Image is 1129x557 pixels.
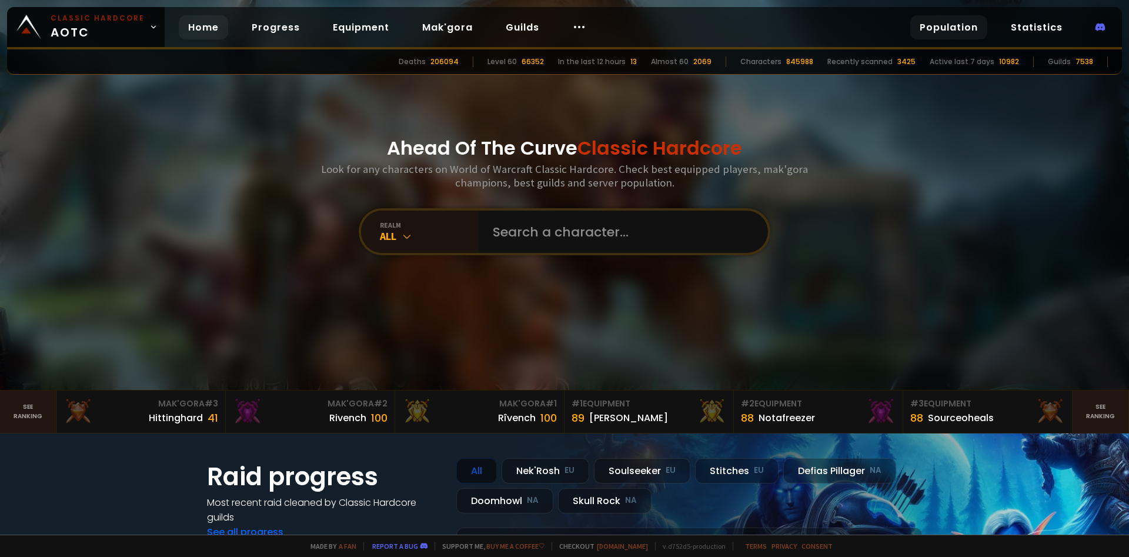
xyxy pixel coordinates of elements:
div: Equipment [741,398,896,410]
div: Characters [740,56,781,67]
a: a fan [339,542,356,551]
div: Recently scanned [827,56,893,67]
small: NA [625,495,637,506]
a: Statistics [1001,15,1072,39]
div: Nek'Rosh [502,458,589,483]
div: 66352 [522,56,544,67]
span: Checkout [552,542,648,551]
div: Rîvench [498,411,536,425]
div: 100 [540,410,557,426]
a: Population [910,15,987,39]
div: Level 60 [487,56,517,67]
h4: Most recent raid cleaned by Classic Hardcore guilds [207,495,442,525]
a: [DOMAIN_NAME] [597,542,648,551]
a: Terms [745,542,767,551]
div: 13 [630,56,637,67]
a: #3Equipment88Sourceoheals [903,391,1073,433]
div: Almost 60 [651,56,689,67]
span: # 3 [205,398,218,409]
div: 3425 [897,56,916,67]
a: Consent [801,542,833,551]
span: # 3 [910,398,924,409]
h3: Look for any characters on World of Warcraft Classic Hardcore. Check best equipped players, mak'g... [316,162,813,189]
div: Rivench [329,411,366,425]
span: # 2 [741,398,754,409]
a: Mak'gora [413,15,482,39]
a: Progress [242,15,309,39]
div: In the last 12 hours [558,56,626,67]
div: Notafreezer [759,411,815,425]
div: 88 [741,410,754,426]
div: 2069 [693,56,712,67]
a: #2Equipment88Notafreezer [734,391,903,433]
h1: Ahead Of The Curve [387,134,742,162]
span: v. d752d5 - production [655,542,726,551]
div: Active last 7 days [930,56,994,67]
a: Equipment [323,15,399,39]
div: Equipment [572,398,726,410]
div: Stitches [695,458,779,483]
span: Support me, [435,542,545,551]
div: Doomhowl [456,488,553,513]
a: Mak'Gora#1Rîvench100 [395,391,564,433]
div: All [380,229,479,243]
small: EU [754,465,764,476]
div: [PERSON_NAME] [589,411,668,425]
div: 10982 [999,56,1019,67]
div: 89 [572,410,584,426]
input: Search a character... [486,211,754,253]
div: Mak'Gora [64,398,218,410]
div: 100 [371,410,388,426]
div: Mak'Gora [402,398,557,410]
a: Seeranking [1073,391,1129,433]
span: Made by [303,542,356,551]
a: Privacy [771,542,797,551]
div: 7538 [1075,56,1093,67]
div: 206094 [430,56,459,67]
small: Classic Hardcore [51,13,145,24]
div: Deaths [399,56,426,67]
small: EU [666,465,676,476]
div: 845988 [786,56,813,67]
div: 41 [208,410,218,426]
a: Buy me a coffee [486,542,545,551]
a: Mak'Gora#3Hittinghard41 [56,391,226,433]
div: All [456,458,497,483]
h1: Raid progress [207,458,442,495]
span: # 2 [374,398,388,409]
a: Report a bug [372,542,418,551]
div: 88 [910,410,923,426]
span: AOTC [51,13,145,41]
div: Defias Pillager [783,458,896,483]
small: NA [870,465,881,476]
span: Classic Hardcore [577,135,742,161]
a: Home [179,15,228,39]
div: Hittinghard [149,411,203,425]
div: Mak'Gora [233,398,388,410]
a: Mak'Gora#2Rivench100 [226,391,395,433]
span: # 1 [546,398,557,409]
a: Guilds [496,15,549,39]
a: Classic HardcoreAOTC [7,7,165,47]
a: See all progress [207,525,283,539]
small: EU [564,465,574,476]
div: Equipment [910,398,1065,410]
div: Sourceoheals [928,411,994,425]
a: #1Equipment89[PERSON_NAME] [564,391,734,433]
div: Skull Rock [558,488,652,513]
div: realm [380,221,479,229]
div: Guilds [1048,56,1071,67]
div: Soulseeker [594,458,690,483]
small: NA [527,495,539,506]
span: # 1 [572,398,583,409]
